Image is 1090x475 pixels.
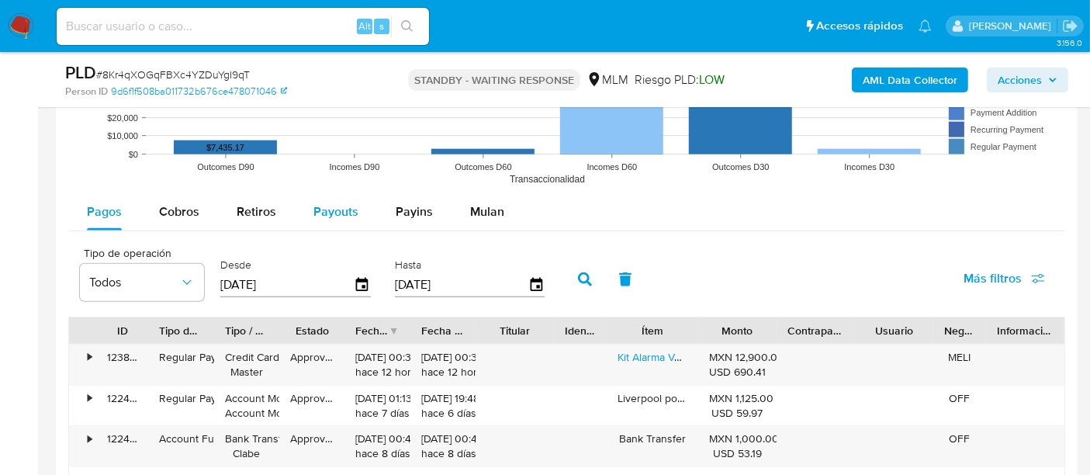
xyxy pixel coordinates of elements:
span: Accesos rápidos [816,18,903,34]
span: s [379,19,384,33]
button: search-icon [391,16,423,37]
span: LOW [699,71,725,88]
b: PLD [65,60,96,85]
button: AML Data Collector [852,68,968,92]
input: Buscar usuario o caso... [57,16,429,36]
span: Alt [358,19,371,33]
span: # 8Kr4qXOGqFBXc4YZDuYgI9qT [96,67,250,82]
a: 9d6f1f508ba011732b676ce478071046 [111,85,287,99]
span: Riesgo PLD: [635,71,725,88]
a: Notificaciones [919,19,932,33]
p: STANDBY - WAITING RESPONSE [408,69,580,91]
b: Person ID [65,85,108,99]
a: Salir [1062,18,1078,34]
button: Acciones [987,68,1068,92]
b: AML Data Collector [863,68,957,92]
p: dalia.goicochea@mercadolibre.com.mx [969,19,1057,33]
div: MLM [587,71,628,88]
span: 3.156.0 [1057,36,1082,49]
span: Acciones [998,68,1042,92]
